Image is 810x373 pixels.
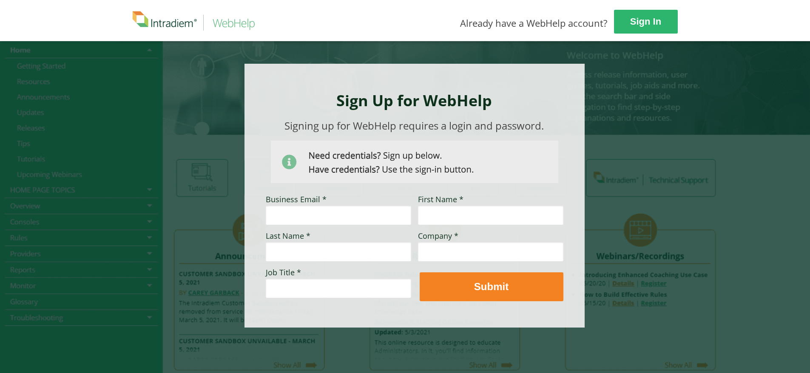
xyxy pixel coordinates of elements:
strong: Sign In [630,16,661,27]
span: First Name * [418,194,463,204]
strong: Submit [474,281,509,292]
span: Job Title * [266,267,301,277]
button: Submit [420,272,563,301]
strong: Sign Up for WebHelp [336,90,492,111]
img: Need Credentials? Sign up below. Have Credentials? Use the sign-in button. [271,141,558,183]
span: Signing up for WebHelp requires a login and password. [284,119,544,133]
a: Sign In [614,10,678,34]
span: Last Name * [266,231,310,241]
span: Already have a WebHelp account? [460,17,608,29]
span: Business Email * [266,194,327,204]
span: Company * [418,231,458,241]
